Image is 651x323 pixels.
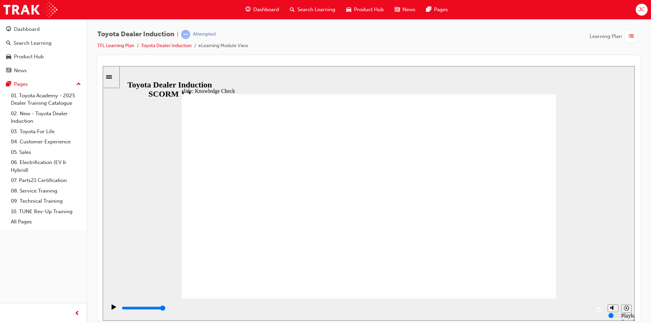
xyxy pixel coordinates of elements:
button: Play (Ctrl+Alt+P) [3,238,15,249]
div: misc controls [501,233,529,255]
a: 07. Parts21 Certification [8,175,84,186]
a: Dashboard [3,23,84,36]
span: Toyota Dealer Induction [97,31,174,38]
a: Product Hub [3,51,84,63]
span: Learning Plan [590,33,622,40]
a: 08. Service Training [8,186,84,196]
span: search-icon [290,5,295,14]
a: Toyota Dealer Induction [141,43,192,48]
a: guage-iconDashboard [240,3,284,17]
button: JC [636,4,648,16]
span: car-icon [6,54,11,60]
span: JC [638,6,645,14]
a: News [3,64,84,77]
a: 10. TUNE Rev-Up Training [8,206,84,217]
span: news-icon [395,5,400,14]
span: guage-icon [6,26,11,33]
a: TFL Learning Plan [97,43,134,48]
a: 01. Toyota Academy - 2025 Dealer Training Catalogue [8,90,84,108]
span: pages-icon [426,5,431,14]
div: Product Hub [14,53,44,61]
span: Product Hub [354,6,384,14]
button: Pages [3,78,84,90]
span: pages-icon [6,81,11,87]
button: Replay (Ctrl+Alt+R) [491,239,501,249]
button: Playback speed [518,239,529,247]
button: DashboardSearch LearningProduct HubNews [3,22,84,78]
a: 03. Toyota For Life [8,126,84,137]
div: Playback Speed [518,247,529,259]
span: | [177,31,178,38]
span: Dashboard [253,6,279,14]
a: 05. Sales [8,147,84,158]
input: slide progress [19,239,63,245]
a: search-iconSearch Learning [284,3,341,17]
a: pages-iconPages [421,3,453,17]
a: 06. Electrification (EV & Hybrid) [8,157,84,175]
span: up-icon [76,80,81,89]
a: Search Learning [3,37,84,49]
span: guage-icon [245,5,251,14]
div: Dashboard [14,25,40,33]
span: search-icon [6,40,11,46]
a: news-iconNews [389,3,421,17]
div: News [14,67,27,75]
li: eLearning Module View [198,42,248,50]
span: Search Learning [297,6,335,14]
div: playback controls [3,233,501,255]
span: list-icon [629,32,634,41]
span: News [402,6,415,14]
span: prev-icon [75,309,80,318]
a: car-iconProduct Hub [341,3,389,17]
div: Pages [14,80,28,88]
div: Attempted [193,31,216,38]
button: Unmute (Ctrl+Alt+M) [505,238,516,246]
img: Trak [3,2,57,17]
a: 04. Customer Experience [8,137,84,147]
div: Search Learning [14,39,52,47]
a: 09. Technical Training [8,196,84,206]
a: 02. New - Toyota Dealer Induction [8,108,84,126]
span: news-icon [6,68,11,74]
a: All Pages [8,217,84,227]
input: volume [506,247,549,252]
span: Pages [434,6,448,14]
span: car-icon [346,5,351,14]
span: learningRecordVerb_ATTEMPT-icon [181,30,190,39]
button: Learning Plan [590,30,640,43]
